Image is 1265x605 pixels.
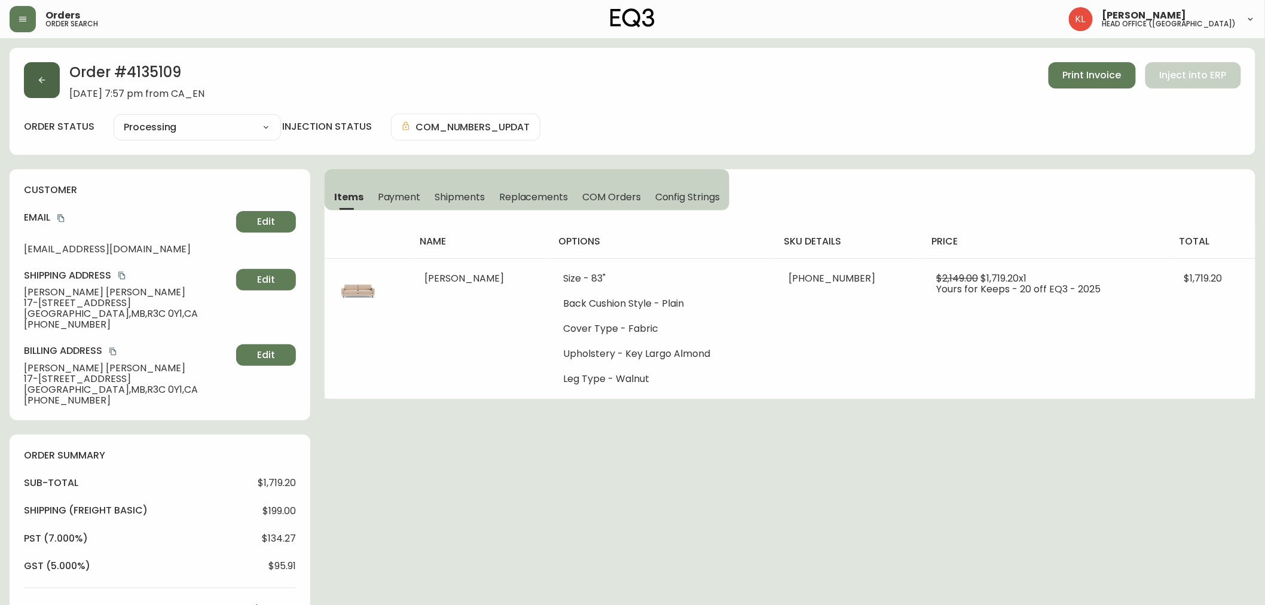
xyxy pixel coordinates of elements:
h4: gst (5.000%) [24,560,90,573]
button: copy [107,346,119,357]
span: Edit [257,349,275,362]
span: $199.00 [262,506,296,517]
h4: Billing Address [24,344,231,357]
span: [GEOGRAPHIC_DATA] , MB , R3C 0Y1 , CA [24,308,231,319]
span: Yours for Keeps - 20 off EQ3 - 2025 [937,282,1101,296]
h4: order summary [24,449,296,462]
h5: order search [45,20,98,27]
span: Edit [257,273,275,286]
span: $134.27 [262,533,296,544]
span: Items [334,191,363,203]
h2: Order # 4135109 [69,62,204,88]
h4: total [1179,235,1246,248]
h4: Shipping Address [24,269,231,282]
h4: Email [24,211,231,224]
img: 2c0c8aa7421344cf0398c7f872b772b5 [1069,7,1093,31]
img: 30215-01-400-1-clo0w64ii05n70146juki0vy3.jpg [339,273,377,311]
span: Shipments [435,191,485,203]
button: copy [116,270,128,282]
span: Payment [378,191,421,203]
span: [PERSON_NAME] [1102,11,1187,20]
span: Print Invoice [1063,69,1122,82]
li: Size - 83" [563,273,760,284]
button: copy [55,212,67,224]
span: [GEOGRAPHIC_DATA] , MB , R3C 0Y1 , CA [24,384,231,395]
span: 17-[STREET_ADDRESS] [24,374,231,384]
span: 17-[STREET_ADDRESS] [24,298,231,308]
button: Edit [236,269,296,291]
h5: head office ([GEOGRAPHIC_DATA]) [1102,20,1236,27]
h4: sku details [784,235,912,248]
button: Print Invoice [1049,62,1136,88]
h4: name [420,235,540,248]
button: Edit [236,344,296,366]
span: Edit [257,215,275,228]
span: [PHONE_NUMBER] [24,395,231,406]
span: [DATE] 7:57 pm from CA_EN [69,88,204,99]
h4: sub-total [24,476,78,490]
li: Cover Type - Fabric [563,323,760,334]
li: Back Cushion Style - Plain [563,298,760,309]
span: [PHONE_NUMBER] [789,271,875,285]
span: $1,719.20 [258,478,296,488]
h4: pst (7.000%) [24,532,88,545]
span: [PERSON_NAME] [425,271,505,285]
li: Upholstery - Key Largo Almond [563,349,760,359]
span: [PERSON_NAME] [PERSON_NAME] [24,287,231,298]
span: [EMAIL_ADDRESS][DOMAIN_NAME] [24,244,231,255]
h4: customer [24,184,296,197]
h4: price [932,235,1160,248]
img: logo [610,8,655,27]
span: $1,719.20 x 1 [981,271,1027,285]
span: [PERSON_NAME] [PERSON_NAME] [24,363,231,374]
h4: options [558,235,765,248]
span: COM Orders [582,191,641,203]
label: order status [24,120,94,133]
span: [PHONE_NUMBER] [24,319,231,330]
button: Edit [236,211,296,233]
span: Config Strings [655,191,720,203]
li: Leg Type - Walnut [563,374,760,384]
h4: Shipping ( Freight Basic ) [24,504,148,517]
span: $95.91 [268,561,296,572]
span: Replacements [499,191,568,203]
span: Orders [45,11,80,20]
h4: injection status [282,120,372,133]
span: $2,149.00 [937,271,979,285]
span: $1,719.20 [1184,271,1222,285]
